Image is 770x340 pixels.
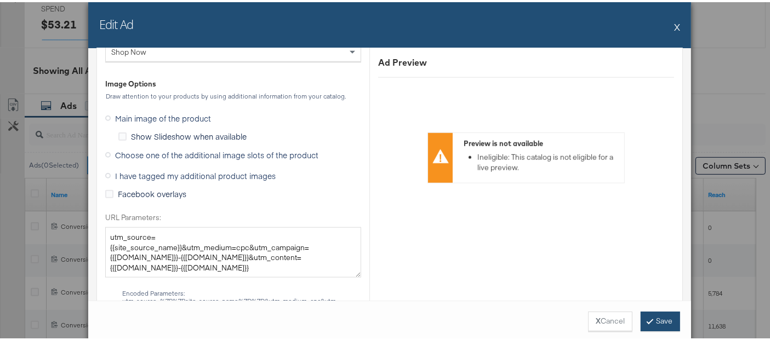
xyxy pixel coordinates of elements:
textarea: utm_source={{site_source_name}}&utm_medium=cpc&utm_campaign={{[DOMAIN_NAME]}}-{{[DOMAIN_NAME]}}&u... [105,225,361,275]
label: URL Parameters: [105,210,361,221]
button: Save [641,309,680,329]
div: Draw attention to your products by using additional information from your catalog. [105,90,361,98]
div: Preview is not available [464,136,619,147]
div: Ad Preview [378,54,674,67]
div: Encoded Parameters: [122,287,361,326]
span: Facebook overlays [118,186,186,197]
h2: Edit Ad [99,14,133,30]
span: utm_source=%7B%7Bsite_source_name%7D%7D&utm_medium=cpc&utm_campaign=%7B%[DOMAIN_NAME]%7D%7D-%7B%[... [122,295,341,326]
li: Ineligible: This catalog is not eligible for a live preview. [477,150,619,170]
button: X [674,14,680,36]
span: Show Slideshow when available [131,129,247,140]
span: I have tagged my additional product images [115,168,276,179]
span: Shop Now [111,45,146,55]
button: XCancel [588,309,632,329]
span: Choose one of the additional image slots of the product [115,147,318,158]
div: Image Options [105,77,156,87]
span: Main image of the product [115,111,211,122]
strong: X [596,314,601,324]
